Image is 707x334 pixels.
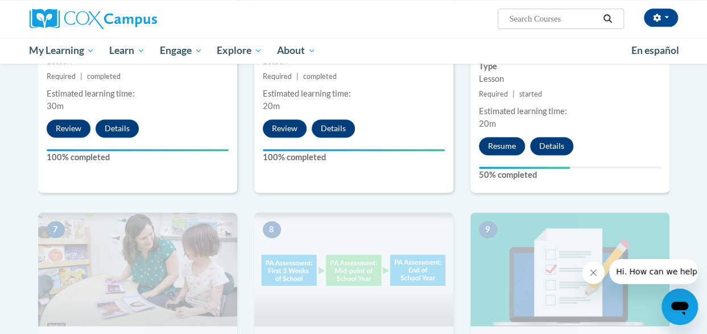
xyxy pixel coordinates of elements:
[254,212,453,326] img: Course Image
[47,101,64,111] span: 30m
[631,44,679,56] span: En español
[47,221,65,238] span: 7
[479,90,508,98] span: Required
[479,73,661,85] div: Lesson
[277,44,316,57] span: About
[263,101,280,111] span: 20m
[38,212,237,326] img: Course Image
[479,137,525,155] button: Resume
[599,12,616,26] button: Search
[479,169,661,181] label: 50% completed
[609,259,698,284] iframe: Message from company
[263,151,445,164] label: 100% completed
[296,72,299,81] span: |
[47,149,229,151] div: Your progress
[582,261,605,284] iframe: Close message
[87,72,121,81] span: completed
[29,44,94,57] span: My Learning
[530,137,573,155] button: Details
[303,72,337,81] span: completed
[312,119,355,137] button: Details
[270,37,323,64] a: About
[519,90,542,98] span: started
[661,289,698,325] iframe: Button to launch messaging window
[22,37,102,64] a: My Learning
[96,119,139,137] button: Details
[624,39,687,62] a: En español
[479,166,570,169] div: Your progress
[102,37,152,64] a: Learn
[263,87,445,100] div: Estimated learning time:
[263,221,281,238] span: 8
[512,90,515,98] span: |
[263,119,307,137] button: Review
[47,72,76,81] span: Required
[217,44,262,57] span: Explore
[263,72,292,81] span: Required
[109,44,145,57] span: Learn
[508,12,599,26] input: Search Courses
[21,37,687,64] div: Main menu
[209,37,270,64] a: Explore
[644,9,678,27] button: Account Settings
[152,37,210,64] a: Engage
[479,221,497,238] span: 9
[30,9,234,29] a: Cox Campus
[80,72,82,81] span: |
[7,8,92,17] span: Hi. How can we help?
[479,119,496,128] span: 20m
[470,212,669,326] img: Course Image
[47,87,229,100] div: Estimated learning time:
[30,9,157,29] img: Cox Campus
[47,151,229,164] label: 100% completed
[479,105,661,118] div: Estimated learning time:
[160,44,202,57] span: Engage
[479,60,661,73] label: Type
[47,119,90,137] button: Review
[263,149,445,151] div: Your progress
